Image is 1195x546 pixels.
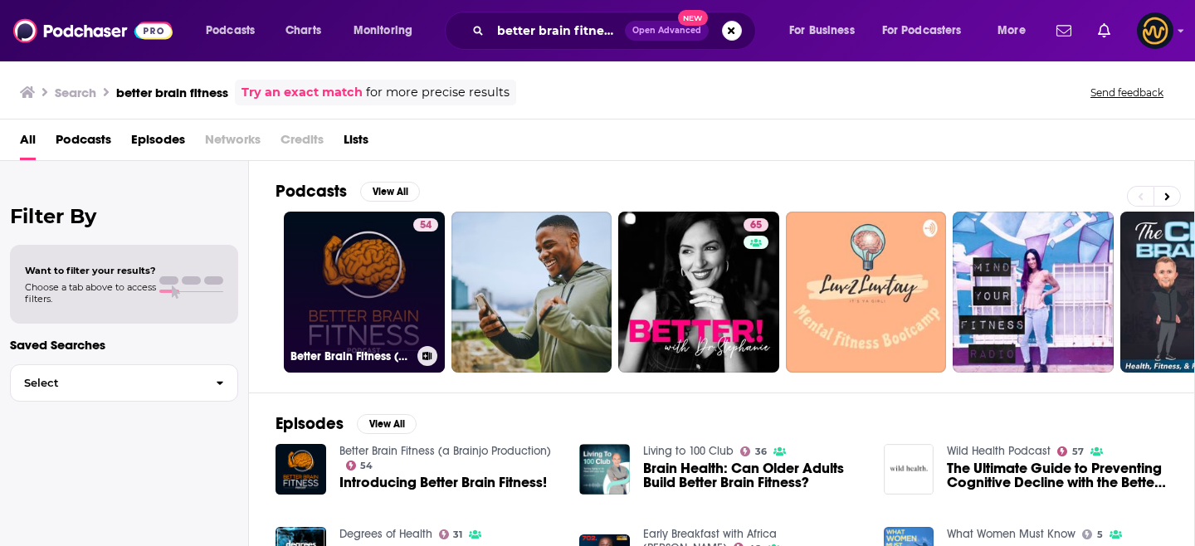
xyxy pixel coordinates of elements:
[366,83,510,102] span: for more precise results
[194,17,276,44] button: open menu
[10,204,238,228] h2: Filter By
[1137,12,1173,49] button: Show profile menu
[1057,446,1084,456] a: 57
[25,265,156,276] span: Want to filter your results?
[55,85,96,100] h3: Search
[947,527,1075,541] a: What Women Must Know
[1097,531,1103,539] span: 5
[744,218,768,232] a: 65
[1082,529,1103,539] a: 5
[25,281,156,305] span: Choose a tab above to access filters.
[453,531,462,539] span: 31
[740,446,767,456] a: 36
[354,19,412,42] span: Monitoring
[413,218,438,232] a: 54
[342,17,434,44] button: open menu
[461,12,772,50] div: Search podcasts, credits, & more...
[1085,85,1168,100] button: Send feedback
[116,85,228,100] h3: better brain fitness
[947,444,1051,458] a: Wild Health Podcast
[11,378,202,388] span: Select
[20,126,36,160] a: All
[750,217,762,234] span: 65
[131,126,185,160] a: Episodes
[1137,12,1173,49] span: Logged in as LowerStreet
[490,17,625,44] input: Search podcasts, credits, & more...
[420,217,432,234] span: 54
[276,413,344,434] h2: Episodes
[276,181,420,202] a: PodcastsView All
[284,212,445,373] a: 54Better Brain Fitness (a Brainjo Production)
[643,461,864,490] a: Brain Health: Can Older Adults Build Better Brain Fitness?
[276,413,417,434] a: EpisodesView All
[1091,17,1117,45] a: Show notifications dropdown
[13,15,173,46] img: Podchaser - Follow, Share and Rate Podcasts
[56,126,111,160] a: Podcasts
[778,17,876,44] button: open menu
[10,337,238,353] p: Saved Searches
[275,17,331,44] a: Charts
[789,19,855,42] span: For Business
[755,448,767,456] span: 36
[339,527,432,541] a: Degrees of Health
[360,462,373,470] span: 54
[1072,448,1084,456] span: 57
[360,182,420,202] button: View All
[579,444,630,495] img: Brain Health: Can Older Adults Build Better Brain Fitness?
[632,27,701,35] span: Open Advanced
[339,475,547,490] a: Introducing Better Brain Fitness!
[206,19,255,42] span: Podcasts
[643,444,734,458] a: Living to 100 Club
[357,414,417,434] button: View All
[439,529,463,539] a: 31
[285,19,321,42] span: Charts
[276,444,326,495] img: Introducing Better Brain Fitness!
[241,83,363,102] a: Try an exact match
[344,126,368,160] a: Lists
[10,364,238,402] button: Select
[346,461,373,470] a: 54
[625,21,709,41] button: Open AdvancedNew
[871,17,986,44] button: open menu
[947,461,1168,490] a: The Ultimate Guide to Preventing Cognitive Decline with the Better Brain Fitness Podcast
[618,212,779,373] a: 65
[276,181,347,202] h2: Podcasts
[678,10,708,26] span: New
[339,444,551,458] a: Better Brain Fitness (a Brainjo Production)
[986,17,1046,44] button: open menu
[997,19,1026,42] span: More
[280,126,324,160] span: Credits
[290,349,411,363] h3: Better Brain Fitness (a Brainjo Production)
[1050,17,1078,45] a: Show notifications dropdown
[1137,12,1173,49] img: User Profile
[884,444,934,495] img: The Ultimate Guide to Preventing Cognitive Decline with the Better Brain Fitness Podcast
[205,126,261,160] span: Networks
[882,19,962,42] span: For Podcasters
